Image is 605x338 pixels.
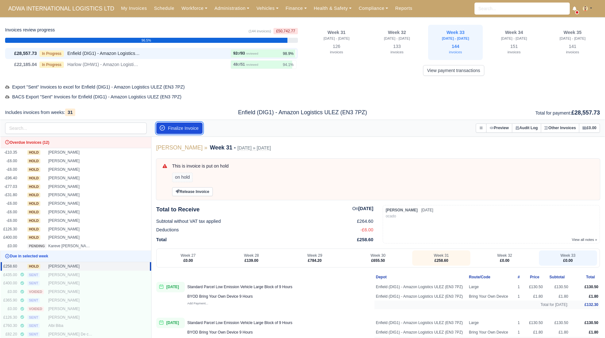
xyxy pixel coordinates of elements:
td: £365.90 [1,296,19,305]
td: Enfield (DIG1) - Amazon Logistics ULEZ (EN3 7PZ) [374,282,467,292]
a: Finance [282,2,310,15]
span: sent [27,281,40,286]
span: 94.1% [283,62,293,67]
button: Audit Log [512,123,541,133]
span: £784.20 [308,258,321,263]
div: Week 35 [549,30,596,36]
div: Subtotal without VAT tax applied [156,218,373,225]
div: [PERSON_NAME] [48,315,93,320]
div: [PERSON_NAME] [48,272,93,278]
small: View all notes » [572,238,597,242]
span: -£6.00 [360,226,373,234]
a: ADWA INTERNATIONAL LOGISTICS LTD [5,3,118,15]
td: -£77.03 [1,182,19,191]
span: £0.00 [500,258,509,263]
a: View all notes » [572,237,597,242]
div: On [352,205,373,214]
td: £0.00 [1,242,19,250]
small: reviewed [246,63,258,66]
span: pending [27,244,46,249]
div: 144 [432,43,479,56]
div: Week 31 [311,30,362,36]
span: £264.60 [357,218,373,225]
div: BYOD Bring Your Own Device 9 Hours [187,330,255,335]
a: Vehicles [253,2,282,15]
div: Total for payment: [403,108,605,117]
div: Week 34 [490,30,537,36]
td: £400.00 [1,279,19,288]
div: Due in selected week [2,252,150,260]
div: Week 33 [432,30,479,36]
div: [PERSON_NAME] [48,281,93,286]
div: ocado [386,214,597,219]
a: Compliance [355,2,392,15]
strong: [PERSON_NAME] [386,208,418,212]
div: Overdue Invoices (12) [2,139,150,147]
a: Workforce [178,2,211,15]
span: hold [27,193,40,197]
span: [DATE] [421,208,433,212]
div: £28,557.73 [6,50,37,57]
span: sent [27,298,40,303]
div: Total [156,235,373,245]
div: Week 27 [162,253,215,258]
strong: Week 31 - [210,144,236,151]
span: sent [27,273,40,277]
strong: 92 [233,51,238,56]
div: 126 [311,43,362,56]
td: -£31.80 [1,191,19,199]
th: Route/Code [467,273,513,282]
small: (144 invoices) [249,29,271,33]
span: hold [27,159,40,163]
iframe: Chat Widget [491,264,605,338]
span: In Progress [39,50,64,57]
span: voided [27,307,44,311]
div: Kareve [PERSON_NAME][DEMOGRAPHIC_DATA] [48,243,93,249]
strong: 48 [233,62,238,67]
div: Week 29 [288,253,341,258]
span: £655.50 [371,258,385,263]
a: Administration [211,2,253,15]
span: £139.00 [245,258,258,263]
td: £0.00 [1,288,19,296]
small: invoices [449,50,462,54]
div: [PERSON_NAME] [48,209,93,215]
div: Week 32 [478,253,531,258]
small: invoices [330,50,343,54]
div: 141 [549,43,596,56]
th: Depot [374,273,467,282]
td: £0.00 [1,305,19,313]
h6: Invoices review progress [5,27,55,33]
td: £258.60 [1,262,19,270]
a: Health & Safety [310,2,355,15]
div: [PERSON_NAME] [48,298,93,303]
small: [DATE] - [DATE] [384,36,410,40]
span: hold [27,184,40,189]
td: -£10.35 [1,148,19,157]
div: [PERSON_NAME] [48,192,93,198]
a: Reports [392,2,416,15]
small: [DATE] - [DATE] [560,36,586,40]
td: Large [467,282,513,292]
span: voided [27,289,44,294]
button: Finalize Invoice [156,123,203,134]
td: -£6.00 [1,216,19,225]
input: Search... [5,123,147,134]
div: BYOD Bring Your Own Device 9 Hours [187,294,255,299]
div: Week 33 [541,253,595,258]
span: hold [27,150,40,155]
a: [PERSON_NAME] » [156,144,207,151]
span: £50,742.77 [273,28,298,34]
span: £0.00 [563,258,573,263]
span: on hold [172,173,193,182]
h6: This is invoice is put on hold [172,163,594,169]
small: [DATE] » [DATE] [238,145,271,151]
span: sent [27,323,40,328]
div: Week 30 [352,253,405,258]
small: Add Payment... [187,302,208,305]
div: Standard Parcel Low Emission Vehicle Large Block of 9 Hours [187,320,295,325]
div: [PERSON_NAME] [48,264,93,269]
small: [DATE] - [DATE] [442,36,469,40]
a: My Invoices [118,2,151,15]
